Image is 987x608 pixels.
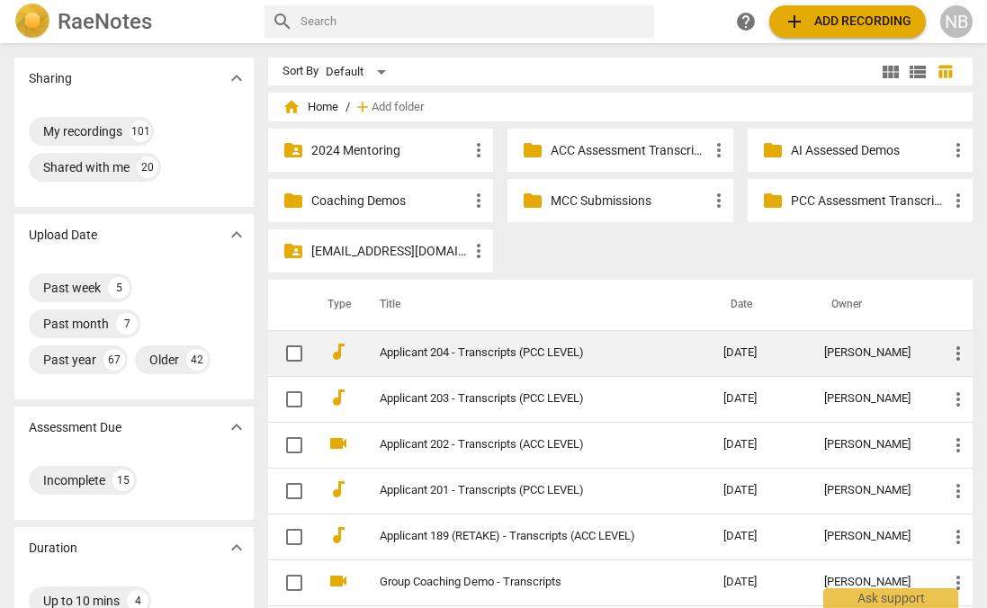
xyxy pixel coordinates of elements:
div: My recordings [43,122,122,140]
span: expand_more [226,67,247,89]
div: [PERSON_NAME] [824,530,919,543]
span: audiotrack [328,341,349,362]
span: more_vert [947,434,969,456]
div: 20 [137,156,158,178]
p: Coaching Demos [311,192,468,210]
button: Upload [769,5,926,38]
button: Show more [223,414,250,441]
span: view_list [907,61,929,83]
span: more_vert [947,343,969,364]
span: expand_more [226,416,247,438]
span: folder [283,190,304,211]
span: videocam [328,433,349,454]
div: 67 [103,349,125,371]
span: more_vert [468,190,489,211]
div: 101 [130,121,151,142]
div: [PERSON_NAME] [824,484,919,497]
div: [PERSON_NAME] [824,576,919,589]
span: more_vert [708,139,730,161]
span: more_vert [947,389,969,410]
span: more_vert [947,572,969,594]
span: help [735,11,757,32]
div: Past week [43,279,101,297]
span: more_vert [947,190,969,211]
p: Upload Date [29,226,97,245]
div: [PERSON_NAME] [824,438,919,452]
div: [PERSON_NAME] [824,392,919,406]
div: Sort By [283,65,319,78]
button: List view [904,58,931,85]
span: home [283,98,301,116]
th: Owner [810,280,933,330]
div: 15 [112,469,134,491]
img: Logo [14,4,50,40]
span: audiotrack [328,524,349,546]
p: AI Assessed Demos [791,141,947,160]
button: Table view [931,58,958,85]
a: Help [730,5,762,38]
div: [PERSON_NAME] [824,346,919,360]
div: 5 [108,277,130,299]
a: Group Coaching Demo - Transcripts [380,576,659,589]
td: [DATE] [709,468,809,514]
span: folder [522,190,543,211]
span: folder [762,190,784,211]
a: Applicant 203 - Transcripts (PCC LEVEL) [380,392,659,406]
td: [DATE] [709,422,809,468]
td: [DATE] [709,559,809,605]
span: Add recording [784,11,911,32]
td: [DATE] [709,330,809,376]
td: [DATE] [709,514,809,559]
span: more_vert [468,240,489,262]
div: Shared with me [43,158,130,176]
div: 7 [116,313,138,335]
span: folder [522,139,543,161]
span: audiotrack [328,387,349,408]
span: more_vert [947,480,969,502]
button: Show more [223,65,250,92]
th: Title [358,280,709,330]
span: audiotrack [328,478,349,500]
td: [DATE] [709,376,809,422]
a: Applicant 189 (RETAKE) - Transcripts (ACC LEVEL) [380,530,659,543]
span: table_chart [937,63,954,80]
span: Add folder [372,101,424,114]
button: NB [940,5,973,38]
span: more_vert [468,139,489,161]
div: Ask support [823,588,958,608]
button: Show more [223,534,250,561]
p: Assessment Due [29,418,121,437]
p: PCC Assessment Transcripts [791,192,947,210]
span: more_vert [947,526,969,548]
span: videocam [328,570,349,592]
span: expand_more [226,537,247,559]
div: Older [149,351,179,369]
span: folder [762,139,784,161]
span: Home [283,98,338,116]
a: LogoRaeNotes [14,4,250,40]
a: Applicant 201 - Transcripts (PCC LEVEL) [380,484,659,497]
button: Tile view [877,58,904,85]
span: more_vert [708,190,730,211]
span: view_module [880,61,902,83]
h2: RaeNotes [58,9,152,34]
p: 2024 Mentoring [311,141,468,160]
span: add [784,11,805,32]
span: folder_shared [283,240,304,262]
span: add [354,98,372,116]
p: Duration [29,539,77,558]
a: Applicant 202 - Transcripts (ACC LEVEL) [380,438,659,452]
span: expand_more [226,224,247,246]
p: Sharing [29,69,72,88]
th: Type [313,280,358,330]
span: search [272,11,293,32]
span: / [345,101,350,114]
div: 42 [186,349,208,371]
div: Past year [43,351,96,369]
span: folder_shared [283,139,304,161]
span: more_vert [947,139,969,161]
a: Applicant 204 - Transcripts (PCC LEVEL) [380,346,659,360]
button: Show more [223,221,250,248]
input: Search [301,7,647,36]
